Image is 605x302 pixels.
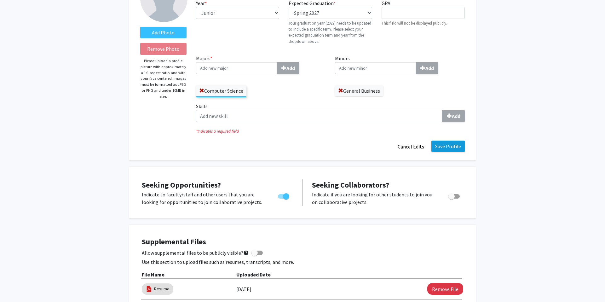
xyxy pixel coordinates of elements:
[142,237,463,247] h4: Supplemental Files
[425,65,434,71] b: Add
[142,191,266,206] p: Indicate to faculty/staff and other users that you are looking for opportunities to join collabor...
[142,249,249,257] span: Allow supplemental files to be publicly visible?
[452,113,460,119] b: Add
[140,27,187,38] label: AddProfile Picture
[236,284,251,294] label: [DATE]
[146,286,153,293] img: pdf_icon.png
[236,271,271,278] b: Uploaded Date
[335,62,416,74] input: MinorsAdd
[142,180,221,190] span: Seeking Opportunities?
[275,191,293,200] div: Toggle
[427,283,463,295] button: Remove Resume File
[394,141,428,153] button: Cancel Edits
[196,62,277,74] input: Majors*Add
[140,43,187,55] button: Remove Photo
[289,20,372,44] p: Your graduation year (2027) needs to be updated to include a specific term. Please select your ex...
[335,85,383,96] label: General Business
[312,180,389,190] span: Seeking Collaborators?
[243,249,249,257] mat-icon: help
[196,85,246,96] label: Computer Science
[335,55,465,74] label: Minors
[196,102,465,122] label: Skills
[140,58,187,99] p: Please upload a profile picture with approximately a 1:1 aspect ratio and with your face centered...
[142,258,463,266] p: Use this section to upload files such as resumes, transcripts, and more.
[196,128,465,134] i: Indicates a required field
[416,62,438,74] button: Minors
[431,141,465,152] button: Save Profile
[196,110,443,122] input: SkillsAdd
[5,274,27,297] iframe: Chat
[442,110,465,122] button: Skills
[277,62,299,74] button: Majors*
[154,286,170,292] a: Resume
[142,271,164,278] b: File Name
[446,191,463,200] div: Toggle
[382,20,447,26] small: This field will not be displayed publicly.
[286,65,295,71] b: Add
[196,55,326,74] label: Majors
[312,191,436,206] p: Indicate if you are looking for other students to join you on collaborative projects.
